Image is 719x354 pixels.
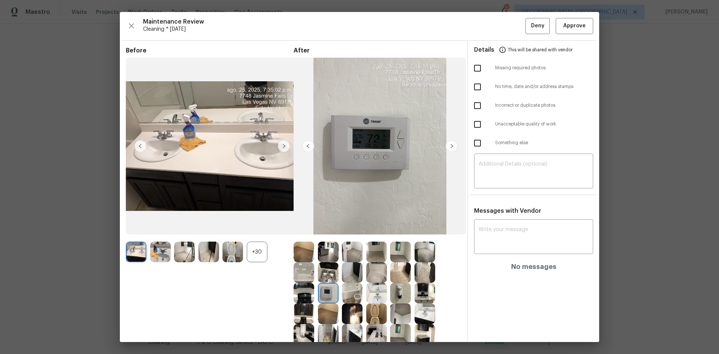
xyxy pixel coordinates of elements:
span: Missing required photos [495,65,593,71]
img: left-chevron-button-url [134,140,146,152]
img: right-chevron-button-url [278,140,290,152]
div: Something else [468,134,599,152]
div: Unacceptable quality of work [468,115,599,134]
span: Incorrect or duplicate photos [495,102,593,109]
span: Maintenance Review [143,18,525,25]
button: Approve [556,18,593,34]
span: Unacceptable quality of work [495,121,593,127]
span: Before [126,47,294,54]
span: After [294,47,461,54]
span: Details [474,41,494,59]
span: Cleaning * [DATE] [143,25,525,33]
img: right-chevron-button-url [446,140,458,152]
div: Incorrect or duplicate photos [468,96,599,115]
button: Deny [525,18,550,34]
img: left-chevron-button-url [302,140,314,152]
span: This will be shared with vendor [508,41,573,59]
span: Something else [495,140,593,146]
div: +30 [247,242,267,262]
div: Missing required photos [468,59,599,78]
span: Approve [563,21,586,31]
div: No time, date and/or address stamps [468,78,599,96]
span: Messages with Vendor [474,208,541,214]
span: Deny [531,21,544,31]
span: No time, date and/or address stamps [495,84,593,90]
h4: No messages [511,263,556,270]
